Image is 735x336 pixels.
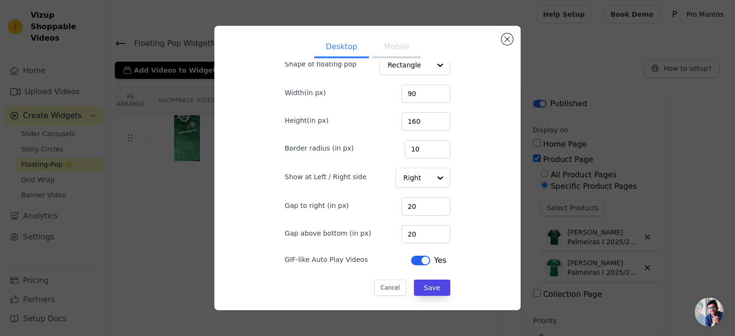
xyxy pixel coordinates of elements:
label: Gap to right (in px) [285,201,349,210]
button: Close modal [501,33,513,45]
label: Show at Left / Right side [285,172,367,182]
a: Bate-papo aberto [695,298,724,326]
label: GIF-like Auto Play Videos [285,255,368,264]
button: Desktop [314,37,369,58]
span: Yes [434,255,446,266]
label: Shape of floating pop [285,59,356,69]
label: Width(in px) [285,88,326,98]
label: Height(in px) [285,116,329,125]
label: Border radius (in px) [285,143,354,153]
label: Gap above bottom (in px) [285,228,371,238]
button: Mobile [373,37,421,58]
button: Save [414,280,450,296]
button: Cancel [374,280,406,296]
